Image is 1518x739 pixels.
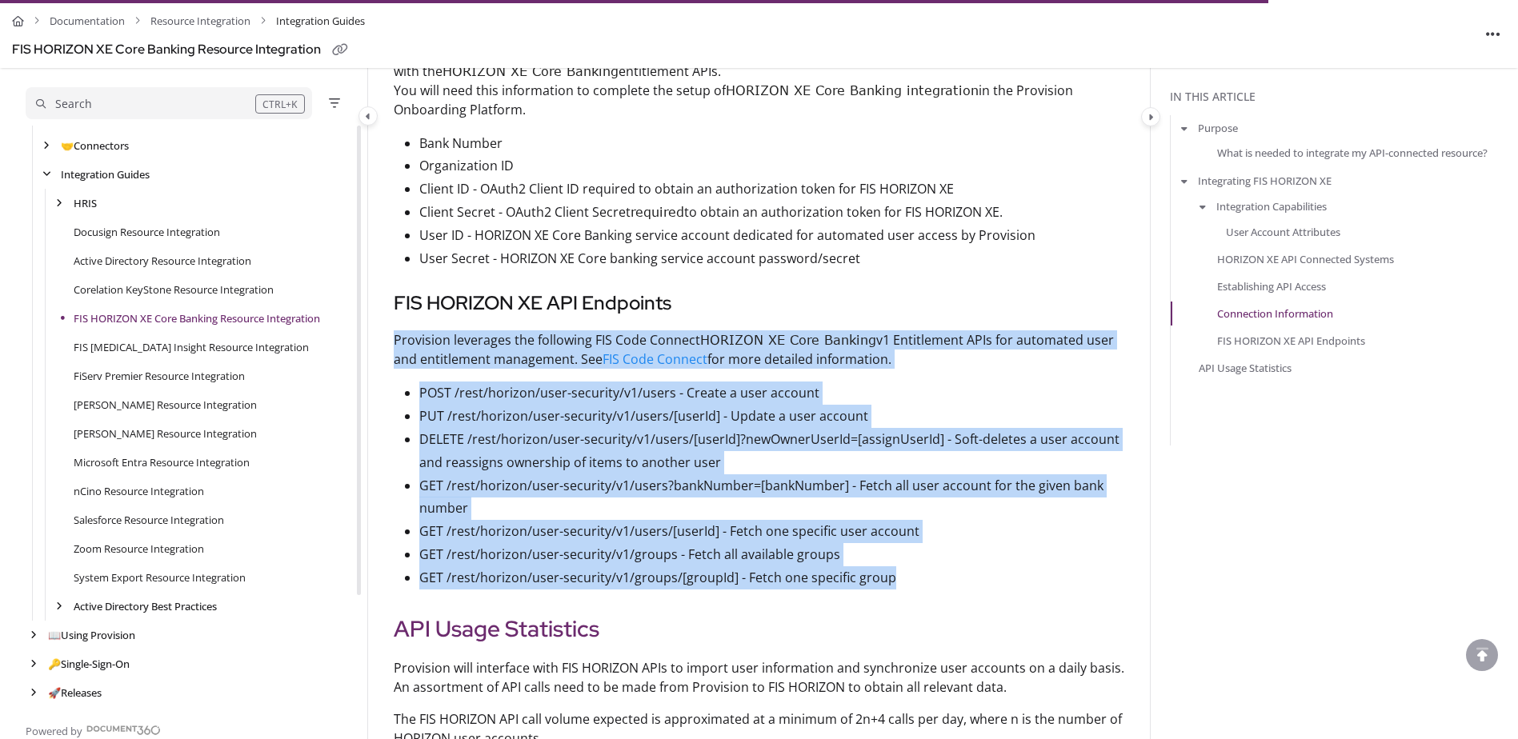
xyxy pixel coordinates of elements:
[1217,250,1394,266] a: HORIZON XE API Connected Systems
[74,541,204,557] a: Zoom Resource Integration
[1217,306,1333,322] a: Connection Information
[61,138,74,153] span: 🤝
[26,628,42,643] div: arrow
[1199,360,1292,376] a: API Usage Statistics
[419,566,1124,589] p: GET /rest/horizon/user-security/v1/groups/[groupId] - Fetch one specific group
[86,725,161,735] img: Document360
[1198,173,1332,189] a: Integrating FIS HORIZON XE
[419,520,1124,543] p: GET /rest/horizon/user-security/v1/users/[userId] - Fetch one specific user account
[12,38,321,62] div: FIS HORIZON XE Core Banking Resource Integration
[419,247,1124,270] p: User Secret - HORIZON XE Core banking service account password/secret
[74,224,220,240] a: Docusign Resource Integration
[394,612,1124,645] h2: API Usage Statistics
[419,132,1124,155] p: Bank Number
[603,350,707,368] a: FIS Code Connect
[419,224,1124,247] p: User ID - HORIZON XE Core Banking service account dedicated for automated user access by Provision
[48,685,61,700] span: 🚀
[1177,119,1192,137] button: arrow
[74,368,245,384] a: FiServ Premier Resource Integration
[74,397,257,413] a: Jack Henry SilverLake Resource Integration
[38,167,54,182] div: arrow
[1170,88,1512,106] div: In this article
[394,658,1124,697] p: Provision will interface with FIS HORIZON APIs to import user information and synchronize user ac...
[74,195,97,211] a: HRIS
[74,425,257,441] a: Jack Henry Symitar Resource Integration
[1216,198,1327,214] a: Integration Capabilities
[50,10,125,33] a: Documentation
[51,599,67,614] div: arrow
[631,205,684,219] span: required
[74,282,274,298] a: Corelation KeyStone Resource Integration
[1196,198,1210,215] button: arrow
[150,10,250,33] a: Resource Integration
[1141,107,1160,126] button: Category toggle
[74,512,224,528] a: Salesforce Resource Integration
[419,428,1124,474] p: DELETE /rest/horizon/user-security/v1/users/[userId]?newOwnerUserId=[assignUserId] - Soft-deletes...
[327,38,353,63] button: Copy link of
[419,201,1124,224] p: Client Secret - OAuth2 Client Secret to obtain an authorization token for FIS HORIZON XE.
[51,196,67,211] div: arrow
[276,10,365,33] span: Integration Guides
[700,333,876,347] span: HORIZON XE Core Banking
[358,106,378,126] button: Category toggle
[74,483,204,499] a: nCino Resource Integration
[61,166,150,182] a: Integration Guides
[74,569,246,585] a: System Export Resource Integration
[61,138,129,154] a: Connectors
[419,543,1124,566] p: GET /rest/horizon/user-security/v1/groups - Fetch all available groups
[12,10,24,33] a: Home
[726,83,979,98] span: HORIZON XE Core Banking integration
[394,42,1124,119] p: FIS Code Connect and your FIS representative(s) will provide the following connection information...
[1217,278,1326,294] a: Establishing API Access
[1217,333,1365,349] a: FIS HORIZON XE API Endpoints
[419,405,1124,428] p: PUT /rest/horizon/user-security/v1/users/[userId] - Update a user account
[26,685,42,701] div: arrow
[1177,172,1192,190] button: arrow
[48,657,61,671] span: 🔑
[48,628,61,642] span: 📖
[1466,639,1498,671] div: scroll to top
[26,720,161,739] a: Powered by Document360 - opens in a new tab
[55,95,92,113] div: Search
[26,723,82,739] span: Powered by
[419,154,1124,178] p: Organization ID
[419,381,1124,405] p: POST /rest/horizon/user-security/v1/users - Create a user account
[1217,145,1488,161] a: What is needed to integrate my API-connected resource?
[74,454,250,470] a: Microsoft Entra Resource Integration
[48,627,135,643] a: Using Provision
[1198,120,1238,136] a: Purpose
[394,330,1124,369] p: Provision leverages the following FIS Code Connect v1 Entitlement APIs for automated user and ent...
[38,138,54,154] div: arrow
[74,339,309,355] a: FIS IBS Insight Resource Integration
[48,685,102,701] a: Releases
[74,598,217,614] a: Active Directory Best Practices
[443,64,619,78] span: HORIZON XE Core Banking
[255,94,305,114] div: CTRL+K
[26,657,42,672] div: arrow
[419,474,1124,521] p: GET /rest/horizon/user-security/v1/users?bankNumber=[bankNumber] - Fetch all user account for the...
[394,289,1124,318] h3: FIS HORIZON XE API Endpoints
[48,656,130,672] a: Single-Sign-On
[1480,21,1506,46] button: Article more options
[74,310,320,326] a: FIS HORIZON XE Core Banking Resource Integration
[74,253,251,269] a: Active Directory Resource Integration
[419,178,1124,201] p: Client ID - OAuth2 Client ID required to obtain an authorization token for FIS HORIZON XE
[325,94,344,113] button: Filter
[26,87,312,119] button: Search
[1226,223,1340,239] a: User Account Attributes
